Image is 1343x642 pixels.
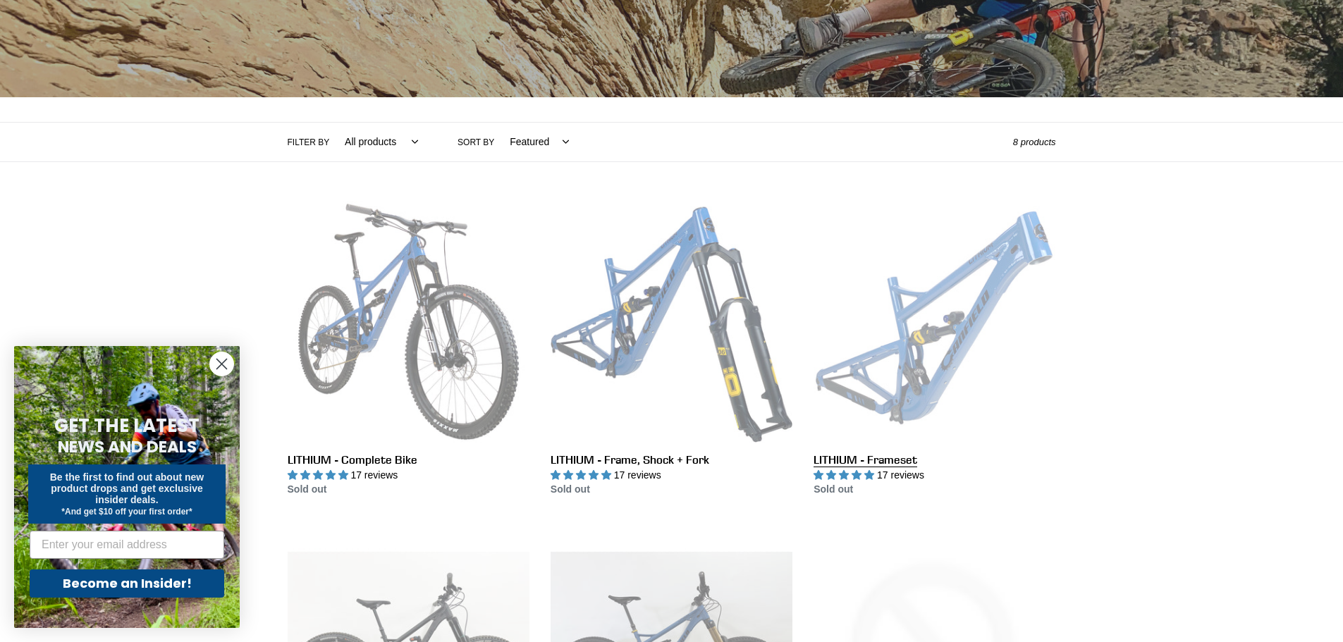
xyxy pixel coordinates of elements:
label: Sort by [458,136,494,149]
span: NEWS AND DEALS [58,436,197,458]
span: *And get $10 off your first order* [61,507,192,517]
span: GET THE LATEST [54,413,200,438]
span: Be the first to find out about new product drops and get exclusive insider deals. [50,471,204,505]
span: 8 products [1013,137,1056,147]
label: Filter by [288,136,330,149]
button: Become an Insider! [30,569,224,598]
input: Enter your email address [30,531,224,559]
button: Close dialog [209,352,234,376]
